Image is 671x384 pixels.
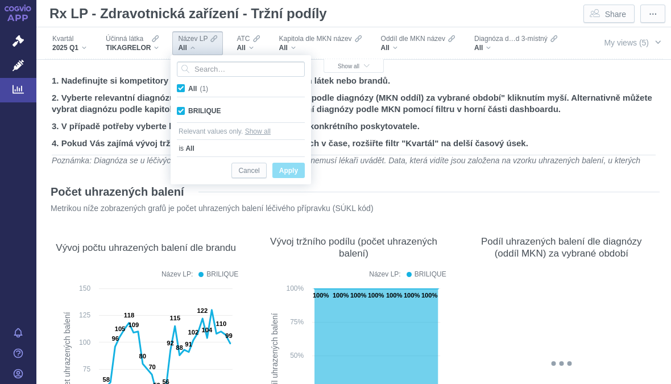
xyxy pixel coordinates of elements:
span: 2025 Q1 [52,43,78,52]
text: 125 [79,311,90,319]
text: 100% [313,292,329,299]
h2: 1. Nadefinujte si kompetitory výběrem jedné nebo více účinných látek nebo brandů. [52,75,656,86]
text: 100% [421,292,438,299]
span: ATC [237,34,250,43]
div: More actions [229,217,250,237]
div: Účinná látkaTIKAGRELOR [100,31,164,55]
span: All [381,43,390,52]
div: Diagnóza d…d 3-místnýAll [469,31,563,55]
b: All [185,143,194,154]
p: Metrikou níže zobrazených grafů je počet uhrazených balení léčivého přípravku (SÚKL kód) [51,203,626,214]
span: Diagnóza d…d 3-místný [474,34,548,43]
span: is [177,143,185,154]
div: Show as table [203,217,223,237]
h2: 4. Pokud Vás zajímá vývoj tržního podílu v jednotlivých zařízeních v čase, rozšiřte filtr "Kvartá... [52,138,656,149]
div: Relevant values only. [179,126,245,137]
text: 118 [124,312,135,319]
button: Show all [245,126,271,137]
span: Show all [338,63,370,69]
div: Show as table [411,217,432,237]
text: 122 [197,307,208,314]
text: 99 [226,332,233,339]
button: Apply [272,163,305,178]
span: Cancel [238,164,259,178]
span: TIKAGRELOR [106,43,151,52]
span: ⋯ [649,9,657,20]
span: All [237,43,245,52]
h2: 3. V případě potřeby vyberte konkrétní lokaci - kraj, okres nebo konkrétního poskytovatele. [52,121,656,132]
span: Apply [279,164,298,178]
button: BRILIQUE [407,269,446,280]
text: 80 [139,353,146,360]
h2: Počet uhrazených balení [51,184,184,199]
div: Podíl uhrazených balení dle diagnózy (oddíl MKN) za vybrané období [469,236,654,259]
span: Share [605,9,626,20]
div: Legend: Název LP [156,269,238,280]
input: Search attribute values [177,61,305,77]
text: 102 [188,329,199,336]
button: BRILIQUE [198,269,238,280]
text: 88 [176,344,183,351]
text: 110 [216,320,227,327]
div: BRILIQUE [415,269,446,280]
div: Description [593,217,613,237]
span: All [279,43,288,52]
text: 100% [368,292,384,299]
button: Share dashboard [583,5,635,23]
text: 100 [79,338,90,346]
div: BRILIQUE [206,269,238,280]
div: Název LP: [369,269,400,280]
span: My views (5) [604,38,649,47]
span: Název LP [178,34,208,43]
div: Vývoj počtu uhrazených balení dle brandu [56,242,236,254]
div: Filters [45,27,577,91]
text: 150 [79,284,90,292]
text: 109 [129,321,139,328]
text: 100% [350,292,367,299]
div: Oddíl dle MKN názevAll [375,31,461,55]
span: Kapitola dle MKN název [279,34,352,43]
span: (1) [200,85,208,93]
span: Kvartál [52,34,73,43]
div: More actions [645,217,665,237]
text: 92 [167,340,174,346]
span: All [474,43,483,52]
button: My views (5) [593,31,671,53]
h2: 2. Vyberte relevantní diagnózu z grafu "Podíl uhrazených balení podle diagnózy (MKN oddíl) za vyb... [52,92,656,115]
text: 96 [112,335,119,342]
div: Kapitola dle MKN názevAll [274,31,367,55]
em: Poznámka: Diagnóza se u léčivých přípravků předepisovaných na recept nemusí lékaři uvádět. Data, ... [52,156,640,176]
div: ATCAll [231,31,265,55]
text: 104 [202,327,213,333]
div: Show as table [619,217,639,237]
text: 100% [287,284,304,292]
div: Kvartál2025 Q1 [47,31,92,55]
span: Účinná látka [106,34,143,43]
span: All [178,43,187,52]
text: 100% [333,292,349,299]
button: Cancel [231,163,266,178]
span: Oddíl dle MKN název [381,34,445,43]
button: Show all [324,59,384,73]
text: 115 [170,315,181,321]
div: More actions [437,217,458,237]
div: Název LP: [161,269,193,280]
text: 91 [185,341,192,348]
text: 105 [115,325,126,332]
div: Název LPAll [172,31,223,55]
text: 75 [83,365,91,373]
div: Legend: Název LP [363,269,446,280]
text: 75% [290,318,304,326]
text: 70 [149,364,156,370]
h1: Rx LP - Zdravotnická zařízení - Tržní podíly [45,2,333,25]
div: Vývoj tržního podílu (počet uhrazených balení) [261,236,446,259]
button: More actions [640,5,665,23]
text: 58 [103,376,110,383]
text: 100% [404,292,420,299]
text: 50% [290,352,304,360]
text: 100% [386,292,403,299]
